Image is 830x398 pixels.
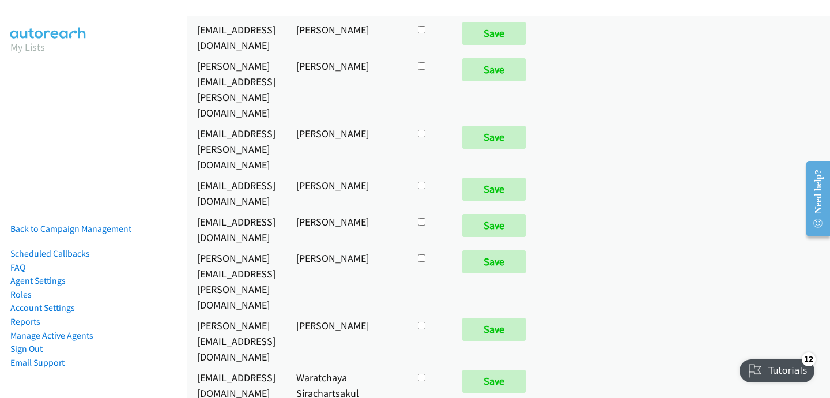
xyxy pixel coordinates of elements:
td: [PERSON_NAME] [286,247,405,315]
iframe: Resource Center [797,153,830,245]
input: Save [462,370,526,393]
a: Email Support [10,357,65,368]
a: Roles [10,289,32,300]
td: [EMAIL_ADDRESS][DOMAIN_NAME] [187,211,286,247]
td: [PERSON_NAME][EMAIL_ADDRESS][DOMAIN_NAME] [187,315,286,367]
td: [PERSON_NAME][EMAIL_ADDRESS][PERSON_NAME][DOMAIN_NAME] [187,55,286,123]
iframe: Checklist [733,348,821,389]
input: Save [462,318,526,341]
td: [PERSON_NAME][EMAIL_ADDRESS][PERSON_NAME][DOMAIN_NAME] [187,247,286,315]
input: Save [462,178,526,201]
a: Sign Out [10,343,43,354]
a: Reports [10,316,40,327]
td: [PERSON_NAME] [286,175,405,211]
a: FAQ [10,262,25,273]
a: Account Settings [10,302,75,313]
td: [PERSON_NAME] [286,123,405,175]
a: My Lists [10,40,45,54]
a: Manage Active Agents [10,330,93,341]
input: Save [462,250,526,273]
input: Save [462,214,526,237]
input: Save [462,126,526,149]
td: [PERSON_NAME] [286,211,405,247]
input: Save [462,58,526,81]
td: [EMAIL_ADDRESS][DOMAIN_NAME] [187,175,286,211]
td: [EMAIL_ADDRESS][DOMAIN_NAME] [187,19,286,55]
td: [PERSON_NAME] [286,55,405,123]
a: Agent Settings [10,275,66,286]
td: [PERSON_NAME] [286,315,405,367]
a: Scheduled Callbacks [10,248,90,259]
input: Save [462,22,526,45]
td: [EMAIL_ADDRESS][PERSON_NAME][DOMAIN_NAME] [187,123,286,175]
a: Back to Campaign Management [10,223,131,234]
td: [PERSON_NAME] [286,19,405,55]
